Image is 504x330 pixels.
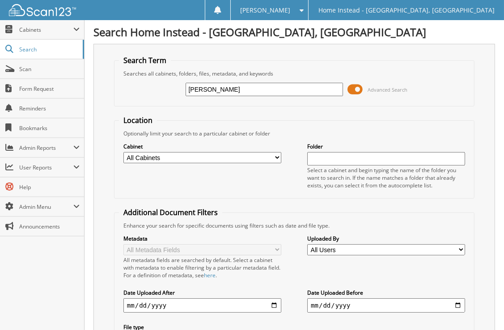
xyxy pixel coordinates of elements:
[240,8,290,13] span: [PERSON_NAME]
[119,115,157,125] legend: Location
[9,4,76,16] img: scan123-logo-white.svg
[19,46,78,53] span: Search
[307,235,465,242] label: Uploaded By
[19,105,80,112] span: Reminders
[368,86,407,93] span: Advanced Search
[307,289,465,296] label: Date Uploaded Before
[19,164,73,171] span: User Reports
[93,25,495,39] h1: Search Home Instead - [GEOGRAPHIC_DATA], [GEOGRAPHIC_DATA]
[204,271,216,279] a: here
[119,222,470,229] div: Enhance your search for specific documents using filters such as date and file type.
[19,65,80,73] span: Scan
[123,289,281,296] label: Date Uploaded After
[123,143,281,150] label: Cabinet
[19,124,80,132] span: Bookmarks
[307,143,465,150] label: Folder
[119,55,171,65] legend: Search Term
[459,287,504,330] iframe: Chat Widget
[19,223,80,230] span: Announcements
[19,144,73,152] span: Admin Reports
[19,183,80,191] span: Help
[123,256,281,279] div: All metadata fields are searched by default. Select a cabinet with metadata to enable filtering b...
[119,70,470,77] div: Searches all cabinets, folders, files, metadata, and keywords
[19,26,73,34] span: Cabinets
[307,166,465,189] div: Select a cabinet and begin typing the name of the folder you want to search in. If the name match...
[19,85,80,93] span: Form Request
[119,130,470,137] div: Optionally limit your search to a particular cabinet or folder
[318,8,495,13] span: Home Instead - [GEOGRAPHIC_DATA], [GEOGRAPHIC_DATA]
[19,203,73,211] span: Admin Menu
[307,298,465,313] input: end
[123,298,281,313] input: start
[119,207,222,217] legend: Additional Document Filters
[123,235,281,242] label: Metadata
